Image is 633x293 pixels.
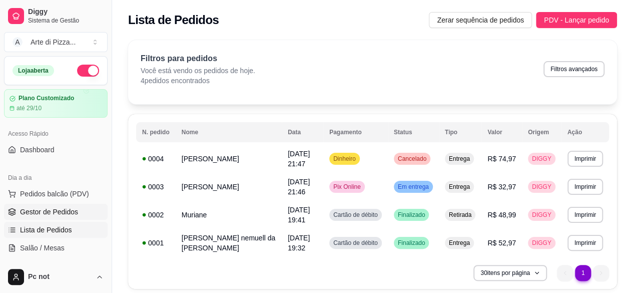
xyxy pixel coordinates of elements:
span: Gestor de Pedidos [20,207,78,217]
span: R$ 32,97 [487,183,516,191]
p: Você está vendo os pedidos de hoje. [141,66,255,76]
button: 30itens por página [473,265,547,281]
a: Diggy Botnovo [4,258,108,274]
span: [DATE] 19:41 [288,206,310,224]
span: Dashboard [20,145,55,155]
div: 0001 [142,238,170,248]
span: Lista de Pedidos [20,225,72,235]
span: Pc not [28,272,92,281]
button: Imprimir [567,179,603,195]
th: Origem [522,122,561,142]
th: Status [388,122,439,142]
button: Pc not [4,265,108,289]
span: A [13,37,23,47]
p: 4 pedidos encontrados [141,76,255,86]
button: Alterar Status [77,65,99,77]
article: até 29/10 [17,104,42,112]
td: [PERSON_NAME] [176,145,282,173]
button: Pedidos balcão (PDV) [4,186,108,202]
div: Dia a dia [4,170,108,186]
th: Data [282,122,323,142]
span: [DATE] 19:32 [288,234,310,252]
th: Nome [176,122,282,142]
span: [DATE] 21:47 [288,150,310,168]
span: Retirada [447,211,473,219]
span: Cartão de débito [331,239,380,247]
a: Plano Customizadoaté 29/10 [4,89,108,118]
span: R$ 52,97 [487,239,516,247]
span: Em entrega [396,183,431,191]
div: Acesso Rápido [4,126,108,142]
div: 0004 [142,154,170,164]
th: Tipo [439,122,481,142]
td: Muriane [176,201,282,229]
span: Dinheiro [331,155,358,163]
a: Salão / Mesas [4,240,108,256]
span: Finalizado [396,211,427,219]
button: PDV - Lançar pedido [536,12,617,28]
span: Finalizado [396,239,427,247]
div: 0003 [142,182,170,192]
span: Diggy [28,8,104,17]
th: Valor [481,122,522,142]
a: Gestor de Pedidos [4,204,108,220]
th: Ação [561,122,609,142]
a: DiggySistema de Gestão [4,4,108,28]
button: Imprimir [567,207,603,223]
span: R$ 48,99 [487,211,516,219]
button: Filtros avançados [543,61,604,77]
td: [PERSON_NAME] [176,173,282,201]
span: PDV - Lançar pedido [544,15,609,26]
td: [PERSON_NAME] nemuell da [PERSON_NAME] [176,229,282,257]
span: Cartão de débito [331,211,380,219]
span: DIGGY [530,183,553,191]
span: Zerar sequência de pedidos [437,15,524,26]
span: DIGGY [530,155,553,163]
div: Loja aberta [13,65,54,76]
span: Entrega [447,155,472,163]
span: Cancelado [396,155,428,163]
button: Zerar sequência de pedidos [429,12,532,28]
nav: pagination navigation [552,260,614,286]
span: Entrega [447,239,472,247]
span: Sistema de Gestão [28,17,104,25]
span: Entrega [447,183,472,191]
span: Pix Online [331,183,363,191]
div: 0002 [142,210,170,220]
a: Lista de Pedidos [4,222,108,238]
th: N. pedido [136,122,176,142]
span: DIGGY [530,239,553,247]
p: Filtros para pedidos [141,53,255,65]
span: Salão / Mesas [20,243,65,253]
span: R$ 74,97 [487,155,516,163]
button: Select a team [4,32,108,52]
button: Imprimir [567,235,603,251]
th: Pagamento [323,122,388,142]
article: Plano Customizado [19,95,74,102]
span: [DATE] 21:46 [288,178,310,196]
button: Imprimir [567,151,603,167]
a: Dashboard [4,142,108,158]
li: pagination item 1 active [575,265,591,281]
div: Arte di Pizza ... [31,37,76,47]
span: DIGGY [530,211,553,219]
h2: Lista de Pedidos [128,12,219,28]
span: Pedidos balcão (PDV) [20,189,89,199]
